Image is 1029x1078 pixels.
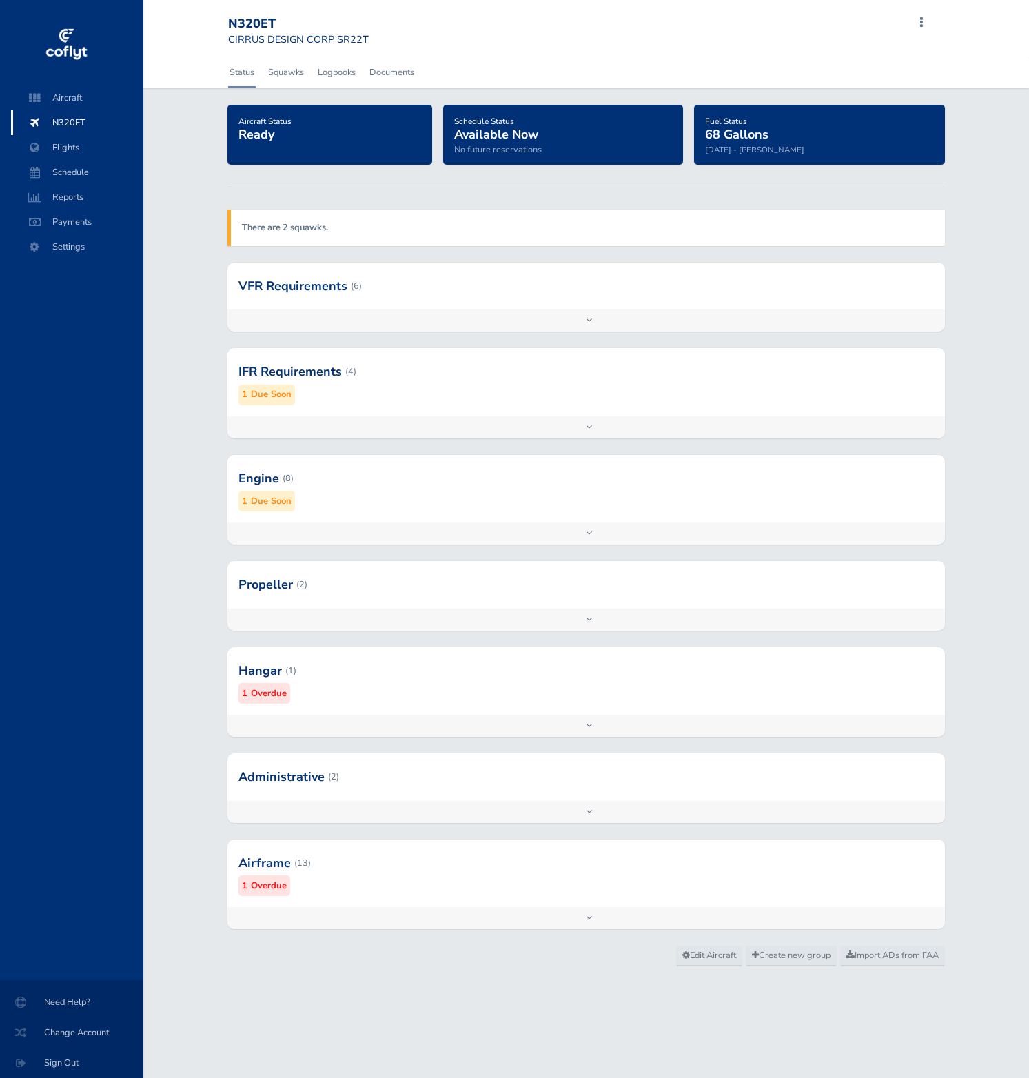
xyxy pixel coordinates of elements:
span: Edit Aircraft [682,949,736,962]
span: Fuel Status [705,116,747,127]
span: Aircraft Status [238,116,292,127]
small: Overdue [251,879,287,893]
span: Reports [25,185,130,210]
span: Change Account [17,1020,127,1045]
a: Schedule StatusAvailable Now [454,112,538,143]
a: There are 2 squawks. [242,221,328,234]
a: Logbooks [316,57,357,88]
a: Status [228,57,256,88]
span: Payments [25,210,130,234]
span: Import ADs from FAA [846,949,939,962]
span: Schedule [25,160,130,185]
span: 68 Gallons [705,126,768,143]
small: Due Soon [251,494,292,509]
span: Settings [25,234,130,259]
span: Aircraft [25,85,130,110]
a: Edit Aircraft [676,946,742,966]
span: Flights [25,135,130,160]
a: Squawks [267,57,305,88]
a: Create new group [746,946,837,966]
span: Ready [238,126,274,143]
span: Available Now [454,126,538,143]
small: Due Soon [251,387,292,402]
span: Need Help? [17,990,127,1015]
img: coflyt logo [43,24,89,65]
span: Sign Out [17,1050,127,1075]
span: N320ET [25,110,130,135]
a: Documents [368,57,416,88]
small: [DATE] - [PERSON_NAME] [705,144,804,155]
div: N320ET [228,17,369,32]
small: CIRRUS DESIGN CORP SR22T [228,32,369,46]
span: Schedule Status [454,116,514,127]
span: Create new group [752,949,831,962]
span: No future reservations [454,143,542,156]
small: Overdue [251,687,287,701]
a: Import ADs from FAA [840,946,945,966]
